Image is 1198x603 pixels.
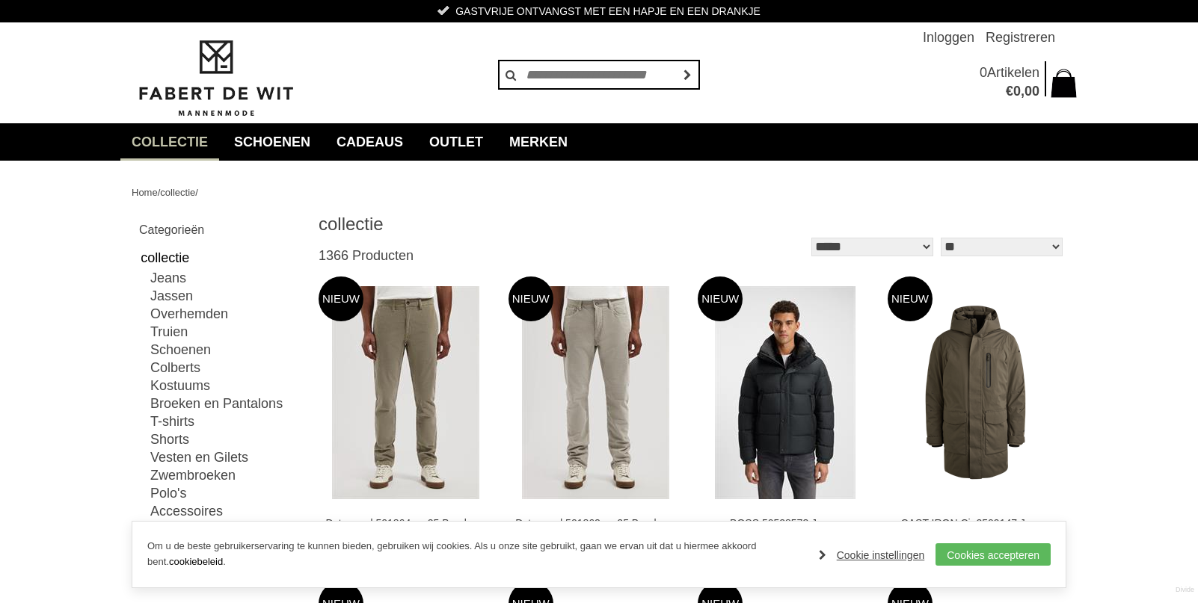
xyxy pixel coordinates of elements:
a: Schoenen [139,520,300,542]
a: Overhemden [150,305,300,323]
a: Schoenen [150,341,300,359]
a: cookiebeleid [169,556,223,567]
a: Dstrezzed 501864-aw25 Broeken en Pantalons [326,516,491,530]
a: Colberts [150,359,300,377]
h2: Categorieën [139,220,300,239]
span: € [1006,84,1013,99]
a: Broeken en Pantalons [150,395,300,412]
a: Divide [1176,581,1194,599]
p: Om u de beste gebruikerservaring te kunnen bieden, gebruiken wij cookies. Als u onze site gebruik... [147,539,804,570]
a: BOSS 50528573 Jassen [705,516,870,530]
img: CAST IRON Cja2509147 Jassen [888,305,1063,480]
a: Truien [150,323,300,341]
span: 0 [980,65,987,80]
a: T-shirts [150,412,300,430]
img: Dstrezzed 501864-aw25 Broeken en Pantalons [332,286,479,499]
img: BOSS 50528573 Jassen [715,286,856,499]
span: 00 [1025,84,1039,99]
a: Cookies accepteren [936,543,1051,566]
a: Zwembroeken [150,466,300,484]
a: Merken [498,123,579,161]
span: 0 [1013,84,1021,99]
a: collectie [160,187,195,198]
a: collectie [120,123,219,161]
a: Vesten en Gilets [150,448,300,466]
a: Kostuums [150,377,300,395]
a: Inloggen [923,22,974,52]
span: / [195,187,198,198]
a: Dstrezzed 501862-aw25 Broeken en Pantalons [515,516,680,530]
span: 1366 Producten [319,248,414,263]
img: Fabert de Wit [132,38,300,119]
a: Cadeaus [325,123,414,161]
h1: collectie [319,213,692,235]
a: Polo's [150,484,300,502]
a: Cookie instellingen [819,544,925,566]
a: CAST IRON Cja2509147 Jassen [894,516,1059,530]
span: Artikelen [987,65,1039,80]
a: collectie [139,247,300,269]
a: Outlet [418,123,494,161]
a: Jeans [150,269,300,287]
a: Home [132,187,158,198]
a: Jassen [150,287,300,305]
a: Schoenen [223,123,322,161]
span: / [158,187,161,198]
a: Accessoires [150,502,300,520]
img: Dstrezzed 501862-aw25 Broeken en Pantalons [522,286,669,499]
span: , [1021,84,1025,99]
a: Shorts [150,430,300,448]
a: Registreren [986,22,1055,52]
